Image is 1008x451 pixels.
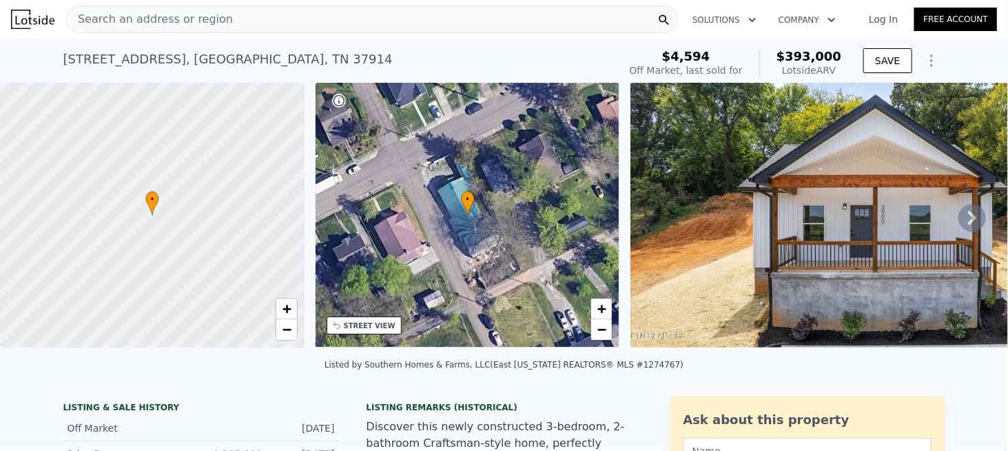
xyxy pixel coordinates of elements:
[776,63,842,77] div: Lotside ARV
[662,49,710,63] span: $4,594
[597,321,606,338] span: −
[918,47,945,74] button: Show Options
[768,8,847,32] button: Company
[591,299,612,319] a: Zoom in
[145,191,159,215] div: •
[274,421,335,435] div: [DATE]
[282,321,291,338] span: −
[344,321,395,331] div: STREET VIEW
[276,299,297,319] a: Zoom in
[863,48,912,73] button: SAVE
[68,421,190,435] div: Off Market
[852,12,914,26] a: Log In
[63,50,393,69] div: [STREET_ADDRESS] , [GEOGRAPHIC_DATA] , TN 37914
[683,410,932,430] div: Ask about this property
[597,300,606,317] span: +
[630,63,743,77] div: Off Market, last sold for
[367,402,642,413] div: Listing Remarks (Historical)
[681,8,768,32] button: Solutions
[11,10,54,29] img: Lotside
[67,11,233,28] span: Search an address or region
[914,8,997,31] a: Free Account
[461,191,475,215] div: •
[776,49,842,63] span: $393,000
[591,319,612,340] a: Zoom out
[145,193,159,206] span: •
[282,300,291,317] span: +
[276,319,297,340] a: Zoom out
[63,402,339,416] div: LISTING & SALE HISTORY
[325,360,683,370] div: Listed by Southern Homes & Farms, LLC (East [US_STATE] REALTORS® MLS #1274767)
[461,193,475,206] span: •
